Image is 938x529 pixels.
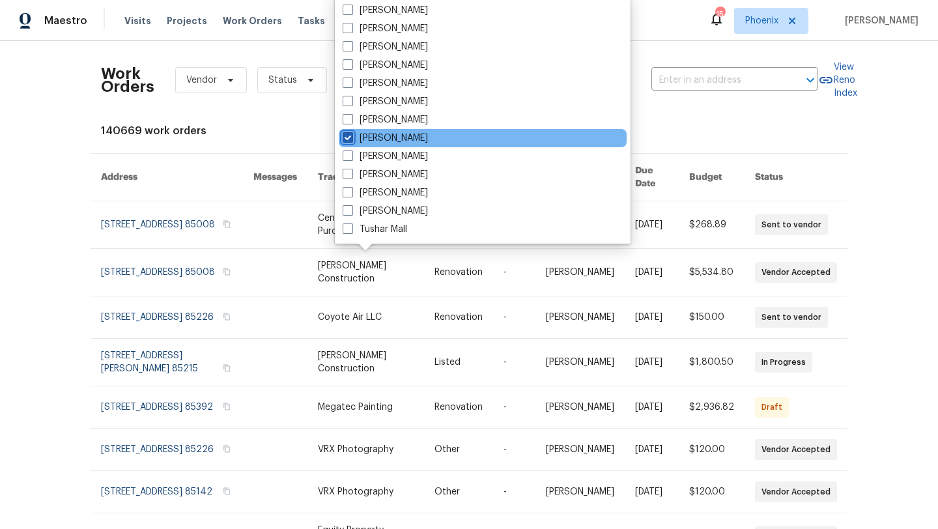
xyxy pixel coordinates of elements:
[424,429,493,471] td: Other
[801,71,819,89] button: Open
[44,14,87,27] span: Maestro
[343,113,428,126] label: [PERSON_NAME]
[493,429,535,471] td: -
[186,74,217,87] span: Vendor
[91,154,243,201] th: Address
[223,14,282,27] span: Work Orders
[535,339,625,386] td: [PERSON_NAME]
[221,311,233,322] button: Copy Address
[221,362,233,374] button: Copy Address
[535,429,625,471] td: [PERSON_NAME]
[221,401,233,412] button: Copy Address
[221,266,233,278] button: Copy Address
[343,186,428,199] label: [PERSON_NAME]
[424,471,493,513] td: Other
[307,471,424,513] td: VRX Photography
[221,218,233,230] button: Copy Address
[343,168,428,181] label: [PERSON_NAME]
[535,471,625,513] td: [PERSON_NAME]
[307,296,424,339] td: Coyote Air LLC
[307,429,424,471] td: VRX Photography
[840,14,918,27] span: [PERSON_NAME]
[715,8,724,21] div: 15
[424,296,493,339] td: Renovation
[307,339,424,386] td: [PERSON_NAME] Construction
[535,296,625,339] td: [PERSON_NAME]
[298,16,325,25] span: Tasks
[535,386,625,429] td: [PERSON_NAME]
[343,223,407,236] label: Tushar Mall
[343,22,428,35] label: [PERSON_NAME]
[167,14,207,27] span: Projects
[493,296,535,339] td: -
[101,67,154,93] h2: Work Orders
[307,201,424,249] td: Centralized Purchasing
[124,14,151,27] span: Visits
[307,154,424,201] th: Trade Partner
[343,4,428,17] label: [PERSON_NAME]
[493,471,535,513] td: -
[679,154,745,201] th: Budget
[493,386,535,429] td: -
[268,74,297,87] span: Status
[243,154,307,201] th: Messages
[343,59,428,72] label: [PERSON_NAME]
[307,249,424,296] td: [PERSON_NAME] Construction
[343,40,428,53] label: [PERSON_NAME]
[343,132,428,145] label: [PERSON_NAME]
[343,95,428,108] label: [PERSON_NAME]
[307,386,424,429] td: Megatec Painting
[424,386,493,429] td: Renovation
[343,77,428,90] label: [PERSON_NAME]
[221,443,233,455] button: Copy Address
[818,61,857,100] a: View Reno Index
[343,205,428,218] label: [PERSON_NAME]
[745,14,778,27] span: Phoenix
[424,249,493,296] td: Renovation
[343,150,428,163] label: [PERSON_NAME]
[221,485,233,497] button: Copy Address
[535,249,625,296] td: [PERSON_NAME]
[493,339,535,386] td: -
[651,70,782,91] input: Enter in an address
[493,249,535,296] td: -
[424,339,493,386] td: Listed
[625,154,679,201] th: Due Date
[101,124,837,137] div: 140669 work orders
[745,154,847,201] th: Status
